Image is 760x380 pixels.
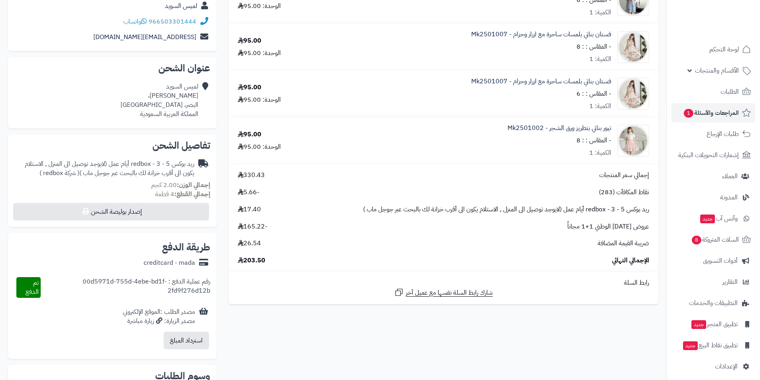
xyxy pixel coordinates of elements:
a: المراجعات والأسئلة1 [671,103,755,122]
span: 1 [684,109,693,118]
div: 95.00 [238,83,261,92]
span: 203.50 [238,256,265,265]
span: شارك رابط السلة نفسها مع عميل آخر [406,288,493,297]
span: جديد [683,341,698,350]
span: ضريبة القيمة المضافة [598,239,649,248]
span: جديد [700,215,715,223]
h2: عنوان الشحن [14,63,210,73]
strong: إجمالي الوزن: [177,180,210,190]
div: الكمية: 1 [589,8,611,17]
a: العملاء [671,167,755,186]
div: رقم عملية الدفع : 00d5971d-755d-4ebe-bd1f-2fd9f276d12b [41,277,211,298]
span: تم الدفع [26,278,39,297]
a: تطبيق المتجرجديد [671,315,755,334]
span: ريد بوكس redbox - 3 - 5 أيام عمل (لايوجد توصيل الى المنزل , الاستلام يكون الى أقرب خزانة لك بالبح... [363,205,649,214]
small: 2.00 كجم [151,180,210,190]
div: الوحدة: 95.00 [238,2,281,11]
span: وآتس آب [699,213,738,224]
a: طلبات الإرجاع [671,124,755,144]
h2: طريقة الدفع [162,242,210,252]
span: جديد [691,320,706,329]
img: 1739175624-IMG_7278-90x90.jpeg [618,78,649,110]
span: 17.40 [238,205,261,214]
div: الكمية: 1 [589,148,611,158]
a: التطبيقات والخدمات [671,293,755,313]
span: الإعدادات [715,361,738,372]
span: نقاط المكافآت (283) [599,188,649,197]
small: - المقاس : : 6 [576,89,611,98]
span: الإجمالي النهائي [612,256,649,265]
a: تطبيق نقاط البيعجديد [671,336,755,355]
a: لوحة التحكم [671,40,755,59]
span: المدونة [720,192,738,203]
a: المدونة [671,188,755,207]
span: المراجعات والأسئلة [683,107,739,118]
span: الطلبات [721,86,739,97]
span: التقارير [722,276,738,287]
div: 95.00 [238,130,261,139]
div: مصدر الزيارة: زيارة مباشرة [123,317,195,326]
button: استرداد المبلغ [164,332,209,349]
span: تطبيق نقاط البيع [682,340,738,351]
a: شارك رابط السلة نفسها مع عميل آخر [394,287,493,297]
div: الوحدة: 95.00 [238,49,281,58]
strong: إجمالي القطع: [174,189,210,199]
span: العملاء [722,171,738,182]
a: [EMAIL_ADDRESS][DOMAIN_NAME] [93,32,196,42]
div: الكمية: 1 [589,102,611,111]
a: لميس السويد [165,1,197,11]
div: creditcard - mada [144,258,195,268]
a: فستان بناتي بلمسات ساحرة مع ازرار وحزام - Mk2501007 [471,30,611,39]
div: 95.00 [238,36,261,45]
span: لوحة التحكم [709,44,739,55]
div: لميس السويد [PERSON_NAME]، البصر، [GEOGRAPHIC_DATA] المملكة العربية السعودية [120,82,198,118]
a: السلات المتروكة8 [671,230,755,249]
span: -165.22 [238,222,267,231]
span: تطبيق المتجر [691,319,738,330]
span: ( شركة redbox ) [39,168,79,178]
a: إشعارات التحويلات البنكية [671,146,755,165]
div: ريد بوكس redbox - 3 - 5 أيام عمل (لايوجد توصيل الى المنزل , الاستلام يكون الى أقرب خزانة لك بالبح... [14,159,194,178]
div: رابط السلة [232,278,655,287]
div: الوحدة: 95.00 [238,142,281,152]
small: - المقاس : : 8 [576,136,611,145]
img: 1739175624-IMG_7278-90x90.jpeg [618,31,649,63]
a: فستان بناتي بلمسات ساحرة مع ازرار وحزام - Mk2501007 [471,77,611,86]
span: 330.43 [238,171,265,180]
a: 966503301444 [148,17,196,26]
a: الطلبات [671,82,755,101]
a: الإعدادات [671,357,755,376]
div: الكمية: 1 [589,55,611,64]
span: التطبيقات والخدمات [689,297,738,309]
div: الوحدة: 95.00 [238,95,281,104]
a: تيور بناتي بتطريز ورق الشجر - Mk2501002 [507,124,611,133]
span: طلبات الإرجاع [707,128,739,140]
h2: تفاصيل الشحن [14,141,210,150]
span: 26.54 [238,239,261,248]
span: 8 [692,236,701,244]
span: إجمالي سعر المنتجات [599,171,649,180]
a: التقارير [671,272,755,291]
div: مصدر الطلب :الموقع الإلكتروني [123,307,195,326]
span: عروض [DATE] الوطني 1+1 مجاناً [567,222,649,231]
a: أدوات التسويق [671,251,755,270]
a: واتساب [123,17,147,26]
span: السلات المتروكة [691,234,739,245]
small: - المقاس : : 8 [576,42,611,51]
a: وآتس آبجديد [671,209,755,228]
span: إشعارات التحويلات البنكية [678,150,739,161]
span: -5.66 [238,188,259,197]
span: أدوات التسويق [703,255,738,266]
small: 4 قطعة [155,189,210,199]
span: الأقسام والمنتجات [695,65,739,76]
img: 1739176745-IMG_7271-90x90.jpeg [618,125,649,157]
button: إصدار بوليصة الشحن [13,203,209,221]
